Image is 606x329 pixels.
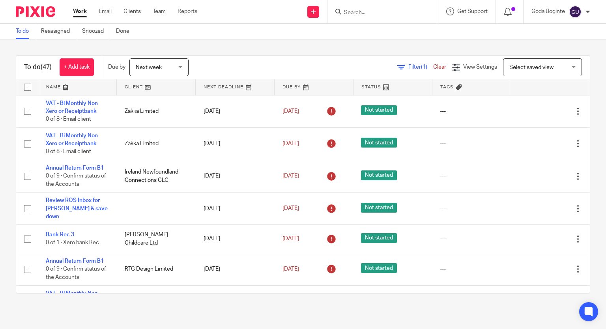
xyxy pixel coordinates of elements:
a: Snoozed [82,24,110,39]
span: Get Support [457,9,488,14]
span: [DATE] [282,236,299,241]
span: Not started [361,170,397,180]
span: [DATE] [282,206,299,211]
div: --- [440,172,503,180]
h1: To do [24,63,52,71]
span: Not started [361,105,397,115]
span: [DATE] [282,108,299,114]
span: Not started [361,138,397,148]
td: [DATE] [196,193,275,225]
a: Annual Return Form B1 [46,165,104,171]
div: --- [440,107,503,115]
td: [DATE] [196,127,275,160]
p: Goda Uoginte [531,7,565,15]
a: Review ROS Inbox for [PERSON_NAME] & save down [46,198,108,219]
a: Annual Return Form B1 [46,258,104,264]
span: 0 of 9 · Confirm status of the Accounts [46,173,106,187]
img: Pixie [16,6,55,17]
td: Zakka Limited [117,127,196,160]
span: [DATE] [282,173,299,179]
span: [DATE] [282,141,299,146]
span: View Settings [463,64,497,70]
p: Due by [108,63,125,71]
td: [DATE] [196,225,275,253]
a: Bank Rec 3 [46,232,74,237]
div: --- [440,140,503,148]
td: RTG Design Limited [117,253,196,285]
span: Filter [408,64,433,70]
img: svg%3E [569,6,582,18]
span: 0 of 8 · Email client [46,116,91,122]
a: Clear [433,64,446,70]
td: Zakka Limited [117,95,196,127]
a: VAT - Bi Monthly Non Xero or Receiptbank [46,133,98,146]
a: To do [16,24,35,39]
span: Next week [136,65,162,70]
span: Not started [361,203,397,213]
span: 0 of 8 · Email client [46,149,91,155]
span: Select saved view [509,65,554,70]
a: Reports [178,7,197,15]
span: (1) [421,64,427,70]
td: Ireland Newfoundland Connections CLG [117,160,196,192]
td: [DATE] [196,253,275,285]
a: Clients [123,7,141,15]
div: --- [440,205,503,213]
span: Not started [361,263,397,273]
span: [DATE] [282,266,299,272]
a: Work [73,7,87,15]
td: [DATE] [196,286,275,318]
div: --- [440,265,503,273]
div: --- [440,235,503,243]
a: VAT - Bi Monthly Non Xero or Receiptbank [46,101,98,114]
td: [DATE] [196,160,275,192]
input: Search [343,9,414,17]
a: Done [116,24,135,39]
span: Tags [440,85,454,89]
span: 0 of 9 · Confirm status of the Accounts [46,266,106,280]
span: 0 of 1 · Xero bank Rec [46,240,99,246]
a: Email [99,7,112,15]
a: Team [153,7,166,15]
span: Not started [361,233,397,243]
a: Reassigned [41,24,76,39]
a: + Add task [60,58,94,76]
td: [PERSON_NAME] Childcare Ltd [117,225,196,253]
span: (47) [41,64,52,70]
td: Zakka Limited [117,286,196,318]
td: [DATE] [196,95,275,127]
a: VAT - Bi Monthly Non Xero or Receiptbank [46,291,98,304]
